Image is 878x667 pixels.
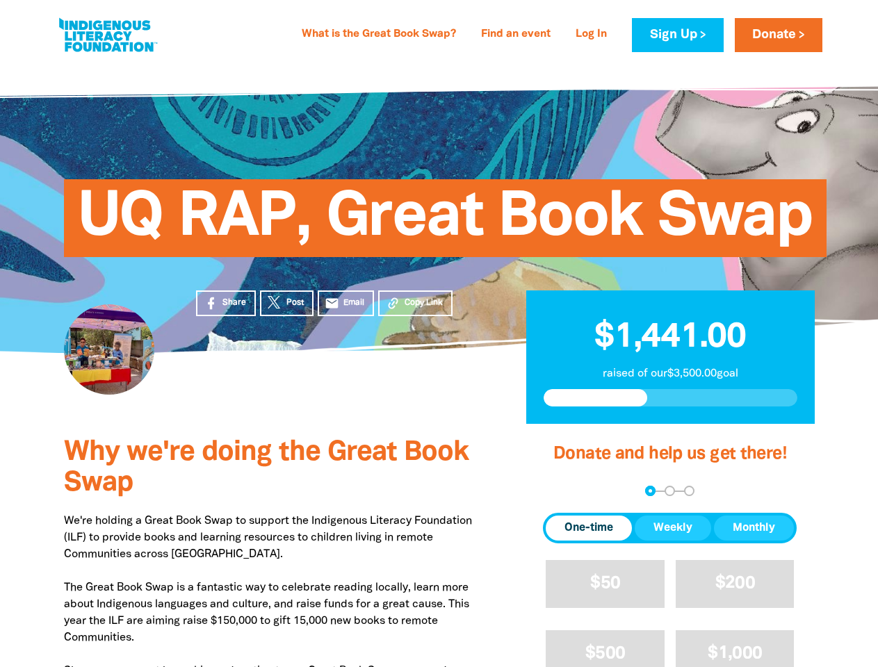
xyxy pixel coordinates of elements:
span: One-time [564,520,613,536]
span: Post [286,297,304,309]
span: Donate and help us get there! [553,446,787,462]
button: Navigate to step 3 of 3 to enter your payment details [684,486,694,496]
a: Share [196,290,256,316]
button: Weekly [635,516,711,541]
a: emailEmail [318,290,375,316]
span: $500 [585,645,625,661]
a: Sign Up [632,18,723,52]
a: What is the Great Book Swap? [293,24,464,46]
button: Monthly [714,516,794,541]
span: Share [222,297,246,309]
span: $1,000 [708,645,762,661]
a: Post [260,290,314,316]
span: Weekly [653,520,692,536]
i: email [325,296,339,311]
span: $1,441.00 [594,322,746,354]
div: Donation frequency [543,513,797,543]
span: Why we're doing the Great Book Swap [64,440,469,496]
a: Find an event [473,24,559,46]
span: $50 [590,575,620,591]
button: $200 [676,560,795,608]
p: raised of our $3,500.00 goal [544,365,797,382]
span: Copy Link [405,297,443,309]
button: Copy Link [378,290,453,316]
button: $50 [546,560,665,608]
button: One-time [546,516,632,541]
a: Log In [567,24,615,46]
span: UQ RAP, Great Book Swap [78,190,813,257]
span: Email [343,297,364,309]
span: $200 [715,575,755,591]
button: Navigate to step 1 of 3 to enter your donation amount [645,486,656,496]
span: Monthly [733,520,775,536]
button: Navigate to step 2 of 3 to enter your details [665,486,675,496]
a: Donate [735,18,822,52]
